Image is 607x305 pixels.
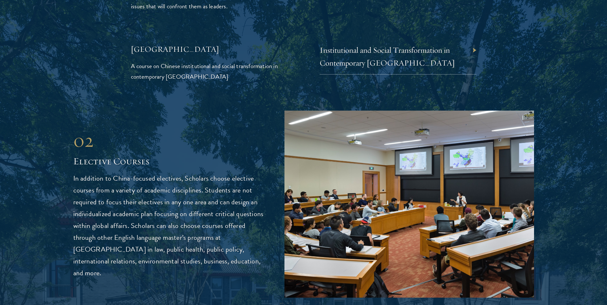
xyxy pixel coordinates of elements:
h2: Elective Courses [73,155,265,168]
h5: [GEOGRAPHIC_DATA] [131,44,288,55]
a: Institutional and Social Transformation in Contemporary [GEOGRAPHIC_DATA] [320,45,455,68]
p: In addition to China-focused electives, Scholars choose elective courses from a variety of academ... [73,173,265,279]
p: A course on Chinese institutional and social transformation in contemporary [GEOGRAPHIC_DATA] [131,61,288,82]
div: 02 [73,129,265,152]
